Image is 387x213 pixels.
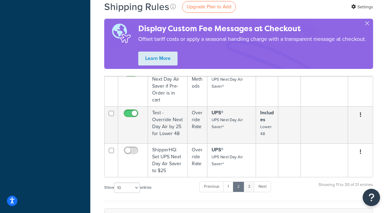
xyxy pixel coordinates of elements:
[114,183,140,193] select: Showentries
[187,3,231,10] span: Upgrade Plan to Add
[254,181,271,192] a: Next
[351,2,373,12] a: Settings
[223,181,233,192] a: 1
[212,117,243,130] small: UPS Next Day Air Saver®
[363,189,380,206] button: Open Resource Center
[104,19,138,48] img: duties-banner-06bc72dcb5fe05cb3f9472aba00be2ae8eb53ab6f0d8bb03d382ba314ac3c341.png
[104,183,151,193] label: Show entries
[182,1,236,13] a: Upgrade Plan to Add
[212,76,243,89] small: UPS Next Day Air Saver®
[188,143,207,177] td: Override Rate
[212,109,223,116] strong: UPS®
[199,181,224,192] a: Previous
[260,124,272,137] small: Lower 48
[260,109,274,123] strong: Includes
[138,23,366,34] h4: Display Custom Fee Messages at Checkout
[138,34,366,44] p: Offset tariff costs or apply a seasonal handling charge with a transparent message at checkout.
[244,181,255,192] a: 3
[233,181,244,192] a: 2
[212,154,243,167] small: UPS Next Day Air Saver®
[148,106,188,143] td: Test - Override Next Day Air by 25 for Lower 48
[148,143,188,177] td: ShipperHQ: Set UPS Next Day Air Saver to $25
[319,181,373,196] div: Showing 11 to 20 of 21 entries
[188,106,207,143] td: Override Rate
[188,66,207,106] td: Hide Methods
[212,146,223,153] strong: UPS®
[148,66,188,106] td: Hide UPS Next Day Air Saver if Pre-Order is in cart
[138,52,178,65] a: Learn More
